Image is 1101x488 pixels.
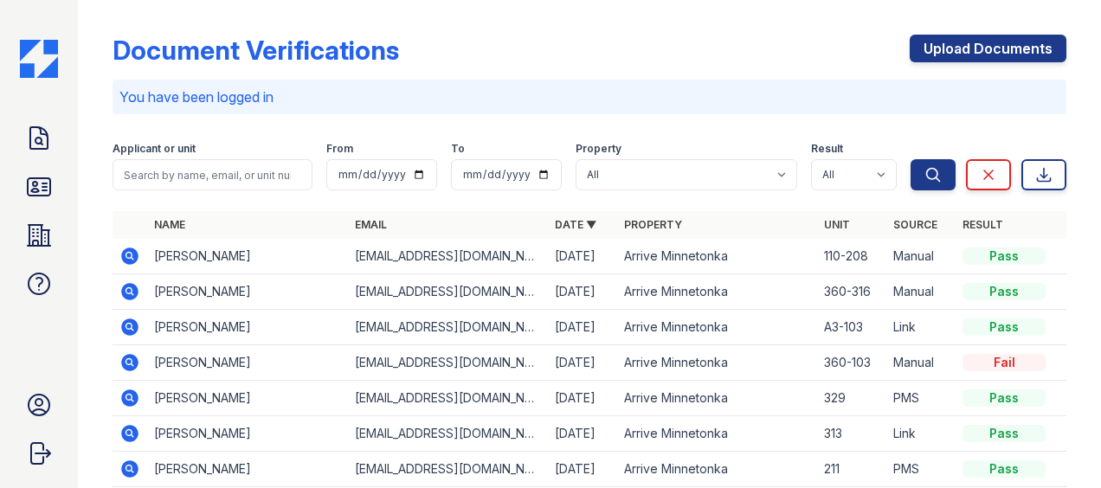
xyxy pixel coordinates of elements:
td: A3-103 [817,310,886,345]
td: Manual [886,239,956,274]
td: 329 [817,381,886,416]
a: Property [624,218,682,231]
td: Arrive Minnetonka [617,310,817,345]
td: [DATE] [548,345,617,381]
td: 110-208 [817,239,886,274]
a: Email [355,218,387,231]
td: [DATE] [548,274,617,310]
td: [PERSON_NAME] [147,239,347,274]
td: [PERSON_NAME] [147,345,347,381]
td: [EMAIL_ADDRESS][DOMAIN_NAME] [348,239,548,274]
td: 211 [817,452,886,487]
td: Manual [886,345,956,381]
div: Pass [963,460,1046,478]
td: Arrive Minnetonka [617,452,817,487]
a: Result [963,218,1003,231]
td: [PERSON_NAME] [147,452,347,487]
td: [EMAIL_ADDRESS][DOMAIN_NAME] [348,452,548,487]
label: Result [811,142,843,156]
input: Search by name, email, or unit number [113,159,312,190]
label: Applicant or unit [113,142,196,156]
div: Fail [963,354,1046,371]
div: Document Verifications [113,35,399,66]
td: Arrive Minnetonka [617,416,817,452]
td: [PERSON_NAME] [147,381,347,416]
td: [EMAIL_ADDRESS][DOMAIN_NAME] [348,345,548,381]
td: Arrive Minnetonka [617,239,817,274]
a: Date ▼ [555,218,596,231]
td: [PERSON_NAME] [147,274,347,310]
td: [EMAIL_ADDRESS][DOMAIN_NAME] [348,381,548,416]
td: 360-316 [817,274,886,310]
td: [DATE] [548,416,617,452]
td: Link [886,310,956,345]
div: Pass [963,318,1046,336]
a: Upload Documents [910,35,1066,62]
label: Property [576,142,621,156]
td: [EMAIL_ADDRESS][DOMAIN_NAME] [348,310,548,345]
a: Name [154,218,185,231]
td: [DATE] [548,452,617,487]
td: Arrive Minnetonka [617,345,817,381]
td: [EMAIL_ADDRESS][DOMAIN_NAME] [348,416,548,452]
td: [DATE] [548,239,617,274]
td: Arrive Minnetonka [617,274,817,310]
a: Unit [824,218,850,231]
td: 360-103 [817,345,886,381]
td: [DATE] [548,310,617,345]
a: Source [893,218,937,231]
div: Pass [963,389,1046,407]
td: Link [886,416,956,452]
td: [DATE] [548,381,617,416]
label: To [451,142,465,156]
td: Manual [886,274,956,310]
td: [EMAIL_ADDRESS][DOMAIN_NAME] [348,274,548,310]
div: Pass [963,247,1046,265]
td: [PERSON_NAME] [147,310,347,345]
img: CE_Icon_Blue-c292c112584629df590d857e76928e9f676e5b41ef8f769ba2f05ee15b207248.png [20,40,58,78]
td: 313 [817,416,886,452]
label: From [326,142,353,156]
p: You have been logged in [119,87,1059,107]
td: PMS [886,381,956,416]
td: [PERSON_NAME] [147,416,347,452]
td: Arrive Minnetonka [617,381,817,416]
td: PMS [886,452,956,487]
div: Pass [963,425,1046,442]
div: Pass [963,283,1046,300]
